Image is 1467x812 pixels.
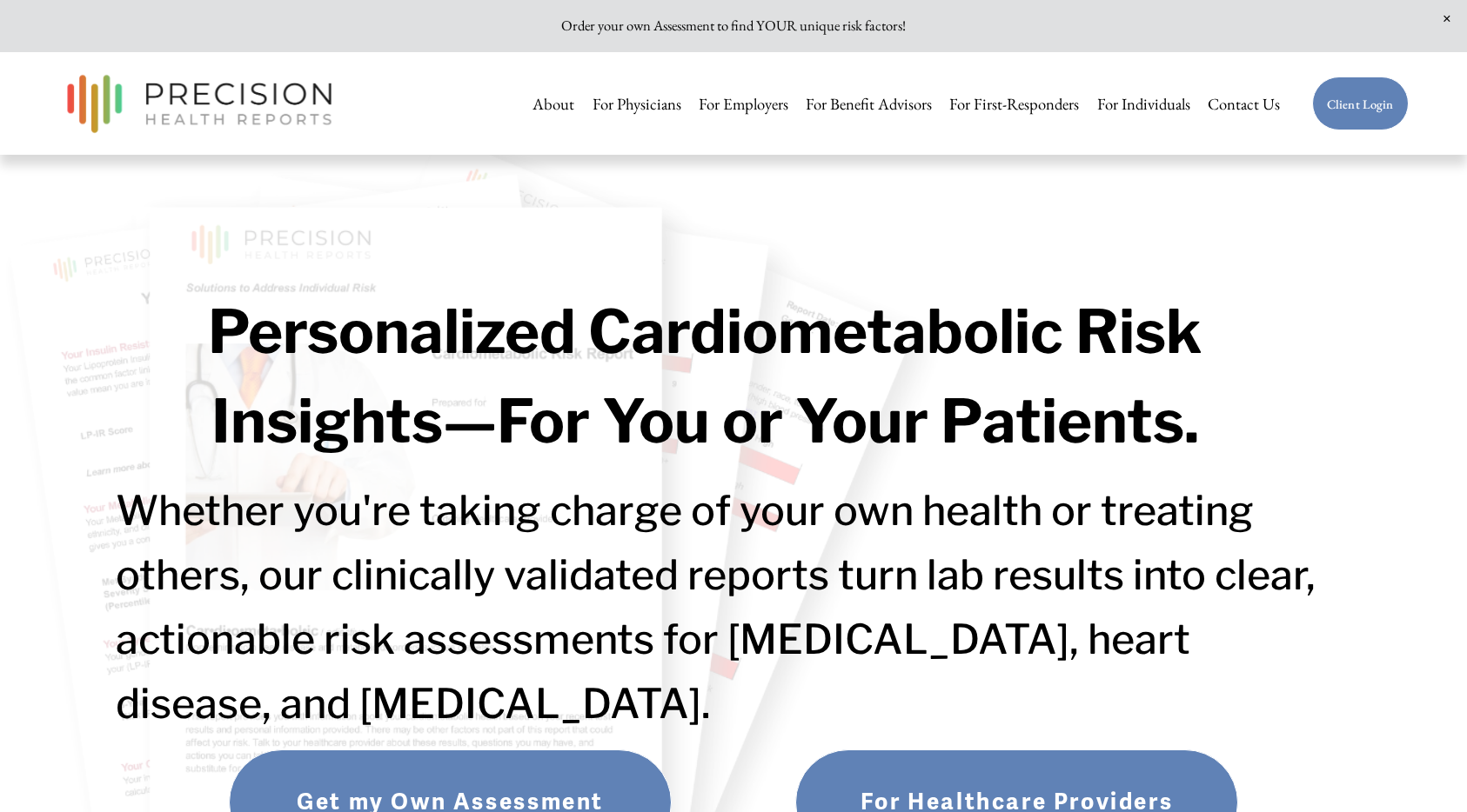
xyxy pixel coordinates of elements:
a: For Employers [699,86,788,122]
a: Client Login [1312,77,1409,131]
a: Contact Us [1208,86,1280,122]
img: Precision Health Reports [58,67,340,141]
a: About [533,86,574,122]
a: For Individuals [1097,86,1190,122]
a: For First-Responders [949,86,1079,122]
a: For Physicians [593,86,681,122]
h2: Whether you're taking charge of your own health or treating others, our clinically validated repo... [116,479,1352,735]
strong: Personalized Cardiometabolic Risk Insights—For You or Your Patients. [208,296,1214,457]
a: For Benefit Advisors [806,86,932,122]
